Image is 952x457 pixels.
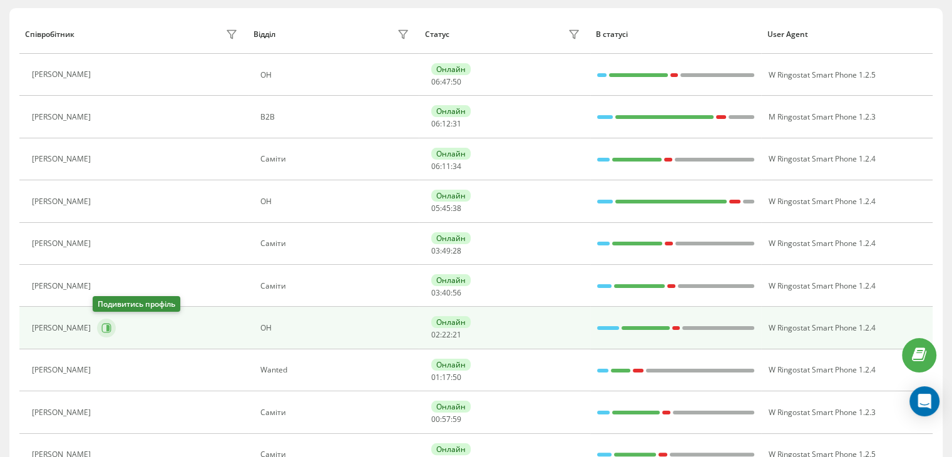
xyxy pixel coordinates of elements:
[32,282,94,290] div: [PERSON_NAME]
[431,443,471,455] div: Онлайн
[768,322,875,333] span: W Ringostat Smart Phone 1.2.4
[431,316,471,328] div: Онлайн
[431,245,440,256] span: 03
[442,76,451,87] span: 47
[768,111,875,122] span: M Ringostat Smart Phone 1.2.3
[431,331,461,339] div: : :
[431,289,461,297] div: : :
[431,329,440,340] span: 02
[431,372,440,383] span: 01
[442,329,451,340] span: 22
[767,30,927,39] div: User Agent
[253,30,275,39] div: Відділ
[442,203,451,213] span: 45
[32,113,94,121] div: [PERSON_NAME]
[431,203,440,213] span: 05
[260,197,412,206] div: ОН
[442,372,451,383] span: 17
[431,63,471,75] div: Онлайн
[431,148,471,160] div: Онлайн
[596,30,755,39] div: В статусі
[431,415,461,424] div: : :
[32,197,94,206] div: [PERSON_NAME]
[431,204,461,213] div: : :
[431,161,440,172] span: 06
[431,78,461,86] div: : :
[442,161,451,172] span: 11
[25,30,74,39] div: Співробітник
[453,372,461,383] span: 50
[453,287,461,298] span: 56
[431,105,471,117] div: Онлайн
[32,70,94,79] div: [PERSON_NAME]
[425,30,449,39] div: Статус
[431,120,461,128] div: : :
[431,274,471,286] div: Онлайн
[32,324,94,332] div: [PERSON_NAME]
[260,113,412,121] div: В2В
[453,329,461,340] span: 21
[453,161,461,172] span: 34
[453,203,461,213] span: 38
[431,414,440,424] span: 00
[768,364,875,375] span: W Ringostat Smart Phone 1.2.4
[32,366,94,374] div: [PERSON_NAME]
[768,238,875,249] span: W Ringostat Smart Phone 1.2.4
[453,118,461,129] span: 31
[768,196,875,207] span: W Ringostat Smart Phone 1.2.4
[442,118,451,129] span: 12
[431,401,471,413] div: Онлайн
[260,282,412,290] div: Саміти
[260,239,412,248] div: Саміти
[431,287,440,298] span: 03
[32,408,94,417] div: [PERSON_NAME]
[442,414,451,424] span: 57
[32,239,94,248] div: [PERSON_NAME]
[260,408,412,417] div: Саміти
[431,76,440,87] span: 06
[909,386,939,416] div: Open Intercom Messenger
[442,287,451,298] span: 40
[431,232,471,244] div: Онлайн
[431,373,461,382] div: : :
[431,162,461,171] div: : :
[431,190,471,202] div: Онлайн
[260,71,412,80] div: ОН
[260,155,412,163] div: Саміти
[93,296,180,312] div: Подивитись профіль
[32,155,94,163] div: [PERSON_NAME]
[768,280,875,291] span: W Ringostat Smart Phone 1.2.4
[453,76,461,87] span: 50
[768,69,875,80] span: W Ringostat Smart Phone 1.2.5
[260,366,412,374] div: Wanted
[768,153,875,164] span: W Ringostat Smart Phone 1.2.4
[431,247,461,255] div: : :
[431,359,471,371] div: Онлайн
[453,414,461,424] span: 59
[453,245,461,256] span: 28
[260,324,412,332] div: ОН
[431,118,440,129] span: 06
[768,407,875,418] span: W Ringostat Smart Phone 1.2.3
[442,245,451,256] span: 49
